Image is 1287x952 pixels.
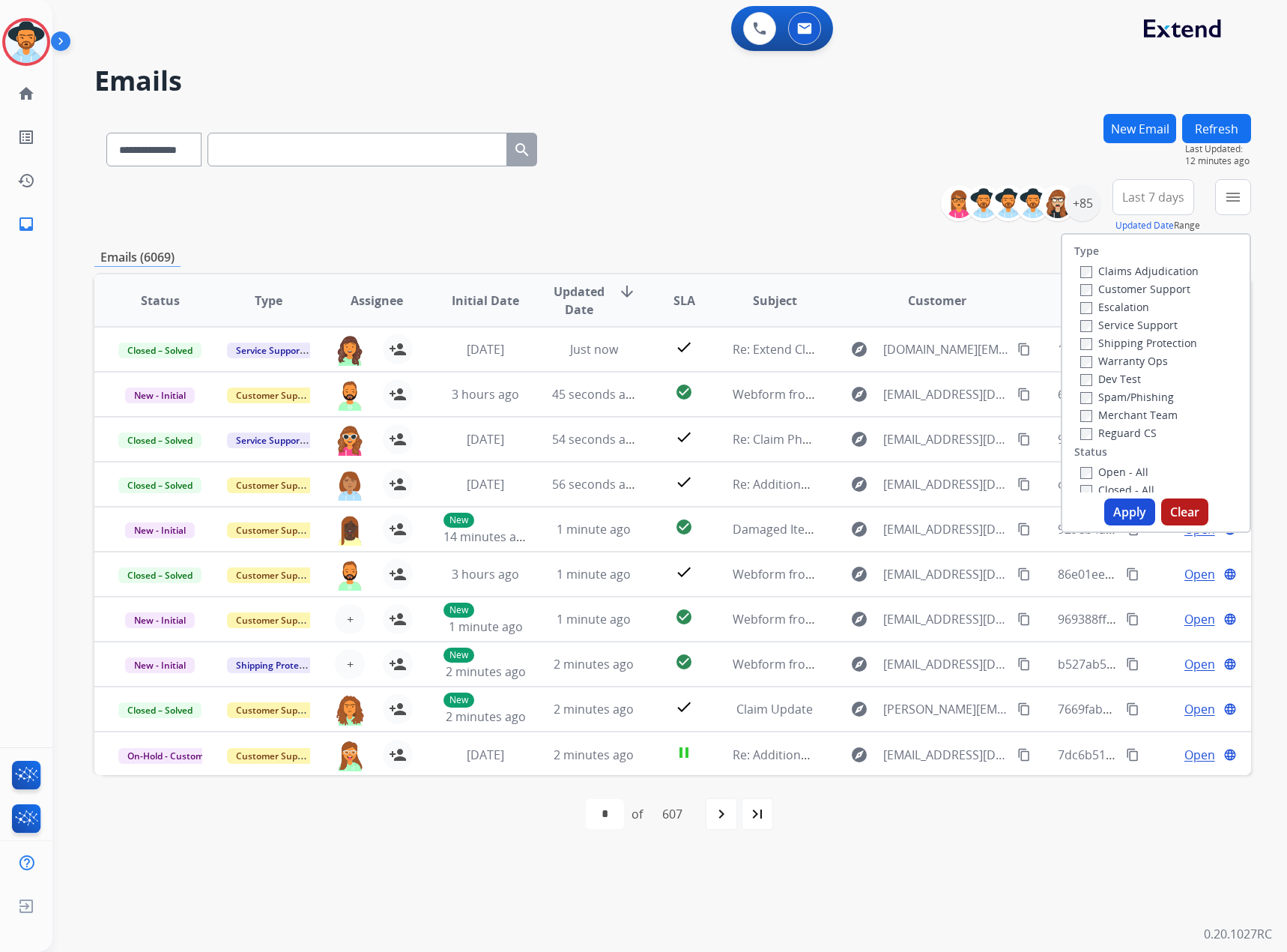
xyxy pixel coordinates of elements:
div: of [632,805,643,823]
mat-icon: check [675,338,693,356]
span: On-Hold - Customer [118,748,222,764]
input: Customer Support [1080,284,1092,296]
span: Re: Extend Claim [PERSON_NAME] 443bb706-437c-4c33-aefe-0a6857f7ee6b [733,341,1151,358]
img: agent-avatar [335,334,365,366]
label: Service Support [1080,318,1178,332]
span: 54 seconds ago [552,431,640,448]
span: 1 minute ago [449,618,523,635]
input: Shipping Protection [1080,338,1092,350]
mat-icon: menu [1224,188,1242,206]
p: New [443,513,474,528]
mat-icon: content_copy [1017,657,1031,671]
mat-icon: content_copy [1017,702,1031,716]
mat-icon: language [1223,567,1237,581]
span: Closed – Solved [118,567,202,583]
span: Customer Support [227,612,324,628]
mat-icon: search [513,141,531,159]
button: New Email [1103,114,1176,143]
span: 45 seconds ago [552,386,640,403]
mat-icon: content_copy [1126,567,1139,581]
span: Shipping Protection [227,657,330,673]
mat-icon: person_add [389,385,407,403]
span: Open [1184,655,1215,673]
label: Spam/Phishing [1080,390,1174,404]
mat-icon: home [17,85,35,103]
mat-icon: explore [850,520,868,538]
span: Re: Additional Information [733,476,881,492]
mat-icon: person_add [389,520,407,538]
span: New - Initial [125,522,195,538]
img: agent-avatar [335,379,365,411]
mat-icon: navigate_next [712,805,730,823]
span: Customer Support [227,702,324,718]
mat-icon: check [675,563,693,581]
p: New [443,603,474,618]
button: + [335,604,365,634]
span: [DATE] [467,476,504,492]
span: Subject [753,292,797,310]
mat-icon: pause [675,744,693,762]
span: 7669fab9-a64d-4e34-932d-9df345ff4a38 [1058,701,1280,717]
span: Conversation ID [1058,283,1142,319]
span: 7dc6b517-5e05-4200-85c4-c7f0c8a49959 [1058,747,1284,763]
label: Escalation [1080,300,1149,314]
span: + [347,655,354,673]
mat-icon: content_copy [1017,567,1031,581]
span: [DATE] [467,747,504,763]
span: 929eb4a5-a2c4-4f7c-a1ee-e38491603d57 [1058,521,1286,537]
input: Closed - All [1080,485,1092,497]
span: 14 minutes ago [443,528,530,545]
img: agent-avatar [335,694,365,726]
label: Warranty Ops [1080,354,1168,368]
mat-icon: person_add [389,700,407,718]
mat-icon: history [17,172,35,190]
mat-icon: inbox [17,215,35,233]
mat-icon: explore [850,340,868,358]
button: + [335,649,365,679]
mat-icon: person_add [389,565,407,583]
span: Status [141,292,180,310]
span: Assignee [351,292,403,310]
input: Warranty Ops [1080,356,1092,368]
mat-icon: check_circle [675,383,693,401]
mat-icon: content_copy [1017,477,1031,491]
span: Webform from [EMAIL_ADDRESS][DOMAIN_NAME] on [DATE] [733,656,1072,672]
span: [EMAIL_ADDRESS][DOMAIN_NAME] [883,746,1010,764]
mat-icon: arrow_downward [618,283,636,301]
mat-icon: explore [850,475,868,493]
span: Open [1184,700,1215,718]
mat-icon: check_circle [675,653,693,671]
span: 86e01ee7-0741-4df8-a8fb-9df17c71af47 [1058,566,1278,582]
span: Last 7 days [1122,194,1184,200]
span: Webform from [PERSON_NAME][EMAIL_ADDRESS][DOMAIN_NAME] on [DATE] [733,566,1165,582]
mat-icon: content_copy [1126,702,1139,716]
mat-icon: check [675,698,693,716]
label: Closed - All [1080,483,1154,497]
label: Merchant Team [1080,408,1178,422]
span: Damaged Item received [DATE] [733,521,907,537]
mat-icon: list_alt [17,128,35,146]
mat-icon: language [1223,748,1237,762]
label: Claims Adjudication [1080,264,1199,278]
span: New - Initial [125,388,195,403]
img: agent-avatar [335,424,365,456]
mat-icon: check [675,473,693,491]
mat-icon: person_add [389,655,407,673]
span: c5da8f0d-9ef6-4dd4-9537-b9716ceced07 [1058,476,1285,492]
span: 1 minute ago [557,521,631,537]
span: Open [1184,610,1215,628]
mat-icon: person_add [389,746,407,764]
span: SLA [673,292,695,310]
mat-icon: person_add [389,340,407,358]
div: +85 [1065,185,1100,221]
mat-icon: check_circle [675,608,693,626]
mat-icon: content_copy [1017,612,1031,626]
mat-icon: explore [850,385,868,403]
span: [DOMAIN_NAME][EMAIL_ADDRESS][DOMAIN_NAME] [883,340,1010,358]
label: Dev Test [1080,372,1141,386]
div: 607 [650,799,694,829]
mat-icon: content_copy [1017,748,1031,762]
mat-icon: content_copy [1126,748,1139,762]
input: Service Support [1080,320,1092,332]
mat-icon: content_copy [1017,388,1031,401]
